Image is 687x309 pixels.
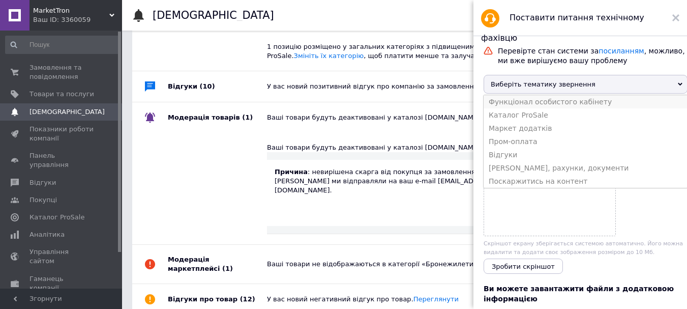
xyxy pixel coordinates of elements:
span: Зробити скріншот [492,263,555,270]
span: (1) [242,114,253,121]
button: Зробити скріншот [484,259,563,274]
span: (1) [222,265,233,272]
span: Каталог ProSale [29,213,84,222]
p: [PERSON_NAME] ми відправляли на ваш e-mail [EMAIL_ADDRESS][DOMAIN_NAME]. [275,177,542,195]
a: Переглянути [413,295,459,303]
a: посиланням [599,47,644,55]
div: 1 позицію розміщено у загальних категоріях з підвищеними ставками ProSale. , щоб платити менше та... [267,42,550,61]
p: : невирішена скарга від покупця за замовленням №355155217. [275,167,542,177]
a: Змініть їх категорію [294,52,364,60]
input: Пошук [5,36,120,54]
span: Скріншот екрану зберігається системою автоматично. Його можна видалити та додати своє зображення ... [484,240,683,256]
span: Показники роботи компанії [29,125,94,143]
span: Управління сайтом [29,247,94,266]
span: [DEMOGRAPHIC_DATA] [29,107,105,117]
div: Ваші товари будуть деактивовані у каталозі [DOMAIN_NAME] [267,143,550,152]
div: Модерація маркетплейсі [168,245,267,284]
span: Ви можете завантажити файли з додатковою інформацією [484,285,674,303]
div: У вас новий позитивний відгук про компанію за замовленням 356364670. [267,82,565,91]
span: (12) [240,295,255,303]
div: Модерація товарів [168,102,267,133]
h1: [DEMOGRAPHIC_DATA] [153,9,274,21]
span: (10) [200,82,215,90]
strong: Причина [275,168,308,176]
span: Аналітика [29,230,65,239]
span: Покупці [29,195,57,205]
span: Гаманець компанії [29,274,94,293]
span: Товари та послуги [29,90,94,99]
span: Замовлення та повідомлення [29,63,94,81]
div: У вас новий негативний відгук про товар. [267,295,565,304]
span: MarketTron [33,6,109,15]
span: Панель управління [29,151,94,170]
div: Ваші товари будуть деактивовані у каталозі [DOMAIN_NAME] [267,113,565,122]
span: Відгуки [29,178,56,187]
div: Ваш ID: 3360059 [33,15,122,24]
div: Ваші товари не відображаються в категорії «Бронежилети та бронеплити» [267,260,565,269]
div: Відгуки [168,71,267,102]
